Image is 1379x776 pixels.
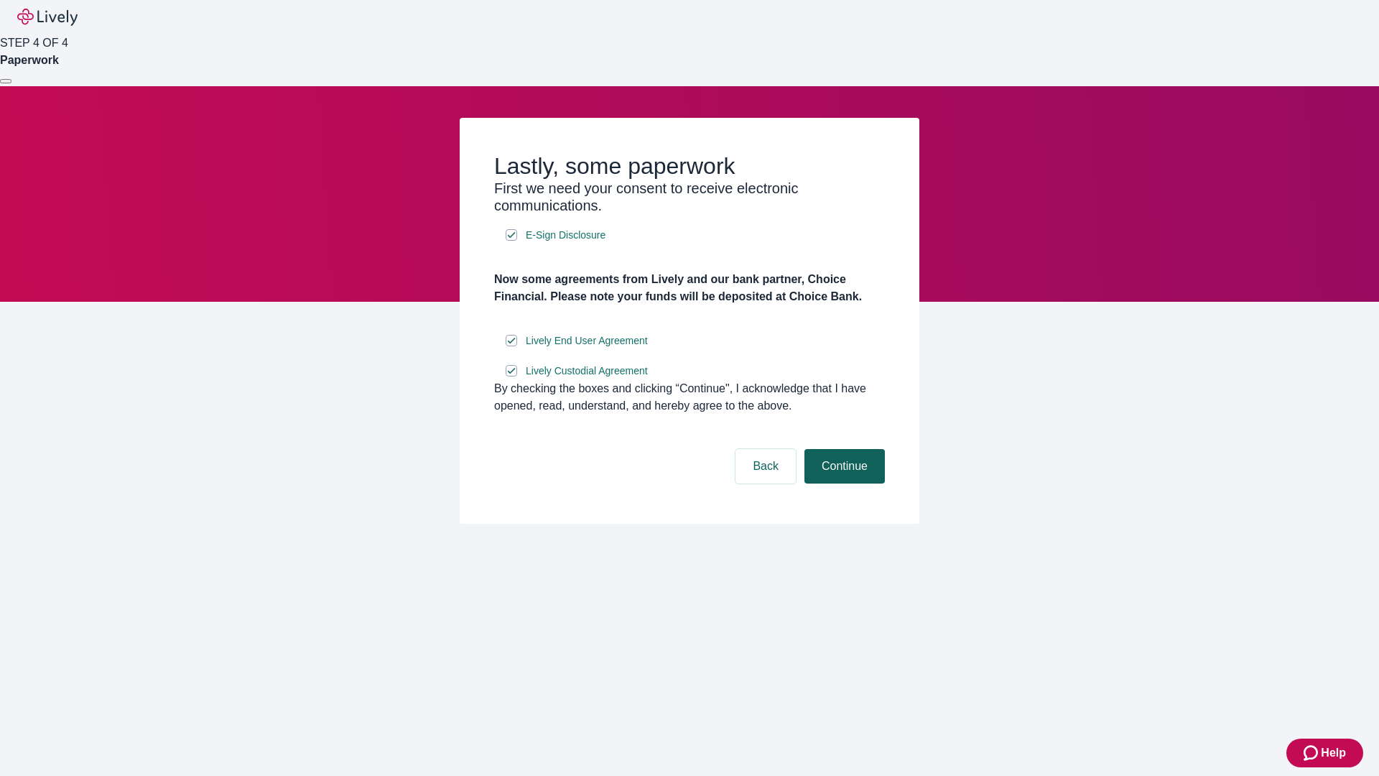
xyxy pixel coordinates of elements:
button: Zendesk support iconHelp [1286,739,1363,767]
h2: Lastly, some paperwork [494,152,885,180]
a: e-sign disclosure document [523,362,651,380]
span: Lively End User Agreement [526,333,648,348]
button: Continue [804,449,885,484]
h4: Now some agreements from Lively and our bank partner, Choice Financial. Please note your funds wi... [494,271,885,305]
img: Lively [17,9,78,26]
span: Lively Custodial Agreement [526,364,648,379]
a: e-sign disclosure document [523,332,651,350]
div: By checking the boxes and clicking “Continue", I acknowledge that I have opened, read, understand... [494,380,885,415]
h3: First we need your consent to receive electronic communications. [494,180,885,214]
span: E-Sign Disclosure [526,228,605,243]
a: e-sign disclosure document [523,226,608,244]
svg: Zendesk support icon [1304,744,1321,762]
span: Help [1321,744,1346,762]
button: Back [735,449,796,484]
